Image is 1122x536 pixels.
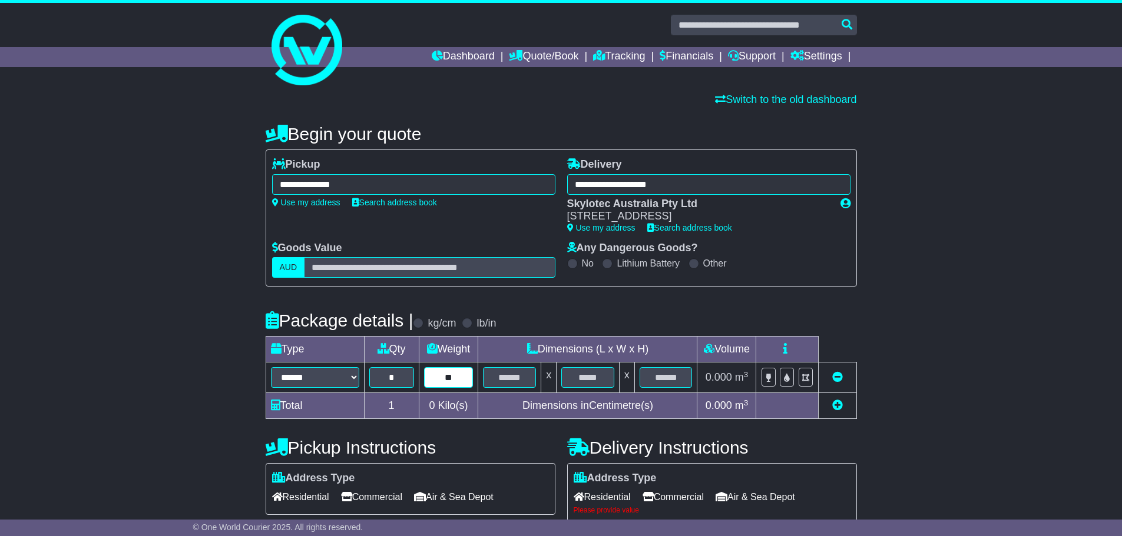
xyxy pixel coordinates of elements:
[735,399,749,411] span: m
[476,317,496,330] label: lb/in
[744,398,749,407] sup: 3
[266,311,413,330] h4: Package details |
[619,362,634,393] td: x
[266,438,555,457] h4: Pickup Instructions
[266,124,857,144] h4: Begin your quote
[419,393,478,419] td: Kilo(s)
[706,371,732,383] span: 0.000
[272,158,320,171] label: Pickup
[272,488,329,506] span: Residential
[432,47,495,67] a: Dashboard
[706,399,732,411] span: 0.000
[728,47,776,67] a: Support
[574,472,657,485] label: Address Type
[574,488,631,506] span: Residential
[567,158,622,171] label: Delivery
[364,337,419,362] td: Qty
[643,488,704,506] span: Commercial
[272,242,342,255] label: Goods Value
[790,47,842,67] a: Settings
[567,438,857,457] h4: Delivery Instructions
[509,47,578,67] a: Quote/Book
[744,370,749,379] sup: 3
[697,337,756,362] td: Volume
[541,362,557,393] td: x
[593,47,645,67] a: Tracking
[715,94,856,105] a: Switch to the old dashboard
[647,223,732,232] a: Search address book
[567,223,636,232] a: Use my address
[272,257,305,278] label: AUD
[617,258,680,269] label: Lithium Battery
[703,258,727,269] label: Other
[266,393,364,419] td: Total
[414,488,494,506] span: Air & Sea Depot
[341,488,402,506] span: Commercial
[419,337,478,362] td: Weight
[574,506,850,514] div: Please provide value
[735,371,749,383] span: m
[272,472,355,485] label: Address Type
[429,399,435,411] span: 0
[716,488,795,506] span: Air & Sea Depot
[832,371,843,383] a: Remove this item
[266,337,364,362] td: Type
[660,47,713,67] a: Financials
[193,522,363,532] span: © One World Courier 2025. All rights reserved.
[428,317,456,330] label: kg/cm
[567,242,698,255] label: Any Dangerous Goods?
[272,198,340,207] a: Use my address
[478,393,697,419] td: Dimensions in Centimetre(s)
[478,337,697,362] td: Dimensions (L x W x H)
[582,258,594,269] label: No
[832,399,843,411] a: Add new item
[567,210,829,223] div: [STREET_ADDRESS]
[364,393,419,419] td: 1
[567,198,829,211] div: Skylotec Australia Pty Ltd
[352,198,437,207] a: Search address book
